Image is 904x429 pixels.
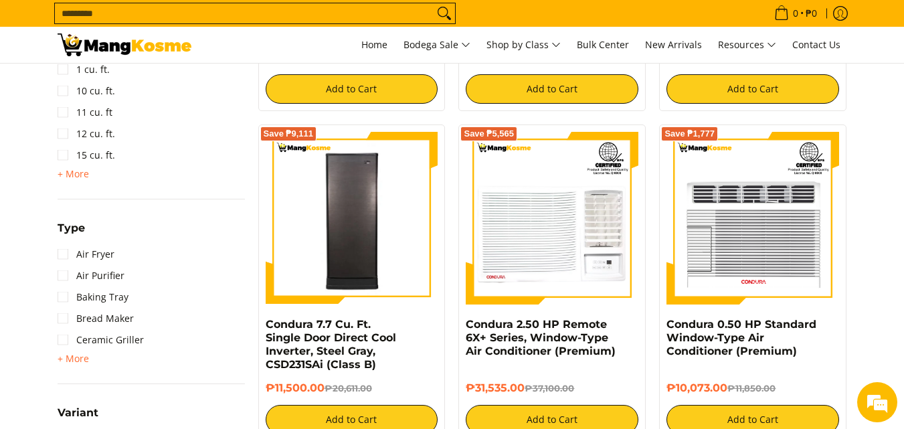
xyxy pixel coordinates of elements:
span: Bulk Center [577,38,629,51]
summary: Open [58,223,85,244]
a: Air Fryer [58,244,114,265]
button: Add to Cart [666,74,839,104]
h6: ₱11,500.00 [266,381,438,395]
a: 11 cu. ft [58,102,112,123]
a: Condura 7.7 Cu. Ft. Single Door Direct Cool Inverter, Steel Gray, CSD231SAi (Class B) [266,318,396,371]
del: ₱37,100.00 [525,383,574,394]
del: ₱20,611.00 [325,383,372,394]
button: Search [434,3,455,23]
a: 15 cu. ft. [58,145,115,166]
summary: Open [58,408,98,428]
a: Bread Maker [58,308,134,329]
a: Air Purifier [58,265,124,286]
img: Condura 7.7 Cu. Ft. Single Door Direct Cool Inverter, Steel Gray, CSD231SAi (Class B) [266,134,438,303]
a: Bodega Sale [397,27,477,63]
button: Add to Cart [466,74,638,104]
span: Bodega Sale [403,37,470,54]
a: Baking Tray [58,286,128,308]
a: 10 cu. ft. [58,80,115,102]
nav: Main Menu [205,27,847,63]
a: Bulk Center [570,27,636,63]
img: Condura 2.50 HP Remote 6X+ Series, Window-Type Air Conditioner (Premium) [466,132,638,305]
span: Save ₱1,777 [664,130,715,138]
span: 0 [791,9,800,18]
span: Save ₱9,111 [264,130,314,138]
a: Home [355,27,394,63]
span: + More [58,353,89,364]
span: New Arrivals [645,38,702,51]
a: New Arrivals [638,27,709,63]
span: ₱0 [804,9,819,18]
span: Variant [58,408,98,418]
span: Resources [718,37,776,54]
button: Add to Cart [266,74,438,104]
h6: ₱10,073.00 [666,381,839,395]
a: Ceramic Griller [58,329,144,351]
a: Condura 2.50 HP Remote 6X+ Series, Window-Type Air Conditioner (Premium) [466,318,616,357]
a: Condura 0.50 HP Standard Window-Type Air Conditioner (Premium) [666,318,816,357]
summary: Open [58,351,89,367]
img: Condura | Mang Kosme [58,33,191,56]
span: + More [58,169,89,179]
span: Save ₱5,565 [464,130,514,138]
a: 12 cu. ft. [58,123,115,145]
span: Type [58,223,85,234]
span: Contact Us [792,38,840,51]
span: Shop by Class [486,37,561,54]
span: Home [361,38,387,51]
a: Shop by Class [480,27,567,63]
summary: Open [58,166,89,182]
a: Resources [711,27,783,63]
h6: ₱31,535.00 [466,381,638,395]
a: 1 cu. ft. [58,59,110,80]
img: condura-wrac-6s-premium-mang-kosme [666,132,839,305]
a: Contact Us [786,27,847,63]
del: ₱11,850.00 [727,383,776,394]
span: • [770,6,821,21]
